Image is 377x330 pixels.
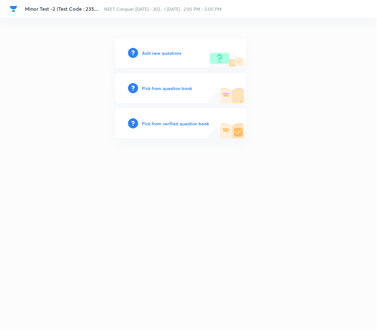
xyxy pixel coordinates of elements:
[142,50,181,56] h6: Add new questions
[142,85,192,92] h6: Pick from question bank
[25,5,98,12] span: Minor Test -2 (Test Code : 235...
[10,5,17,13] img: Company Logo
[10,5,20,13] a: Company Logo
[104,6,222,12] span: NEET Conquer [DATE] - 202... | [DATE] · 2:00 PM - 5:00 PM
[142,120,209,127] h6: Pick from verified question bank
